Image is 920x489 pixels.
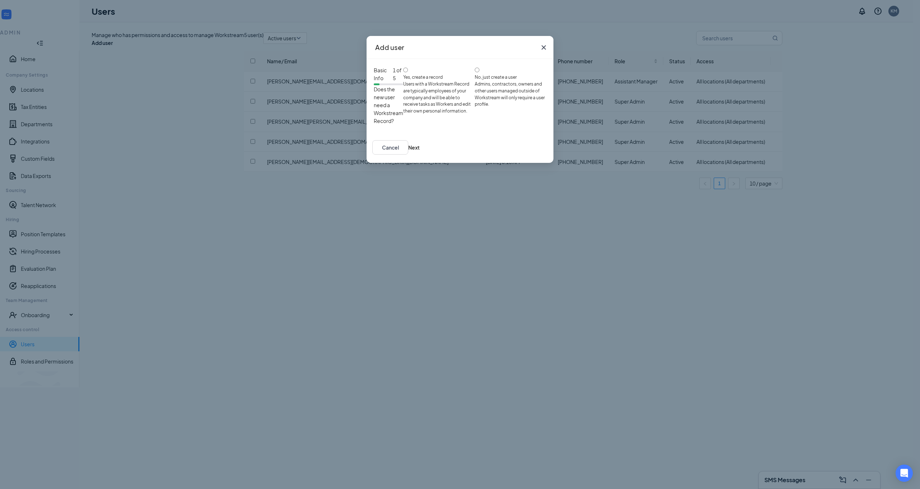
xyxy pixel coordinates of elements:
[408,143,420,151] button: Next
[374,86,403,124] span: Does the new user need a Workstream Record?
[403,74,475,81] span: Yes, create a record
[539,43,548,52] svg: Cross
[393,66,403,82] span: 1 of 5
[372,140,408,155] button: Cancel
[403,81,475,115] div: Users with a Workstream Record are typically employees of your company and will be able to receiv...
[375,44,404,51] h3: Add user
[534,36,553,59] button: Close
[896,465,913,482] div: Open Intercom Messenger
[475,74,546,81] span: No, just create a user
[374,66,393,82] span: Basic Info
[475,81,546,108] div: Admins, contractors, owners and other users managed outside of Workstream will only require a use...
